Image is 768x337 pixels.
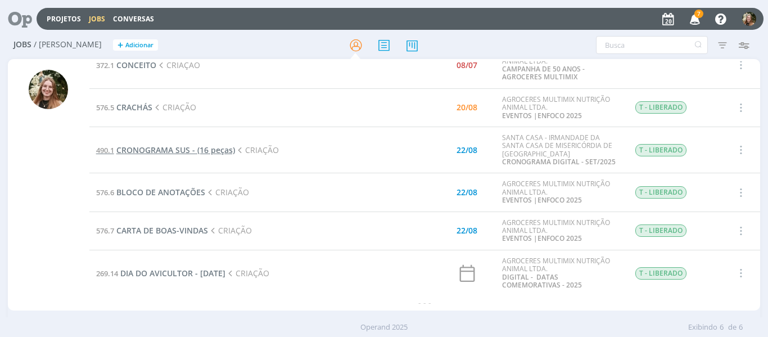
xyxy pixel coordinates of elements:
div: - - - [89,296,761,308]
a: DIGITAL - DATAS COMEMORATIVAS - 2025 [502,272,582,290]
div: AGROCERES MULTIMIX NUTRIÇÃO ANIMAL LTDA. [502,257,618,290]
div: AGROCERES MULTIMIX NUTRIÇÃO ANIMAL LTDA. [502,49,618,82]
a: 576.6BLOCO DE ANOTAÇÕES [96,187,205,197]
div: AGROCERES MULTIMIX NUTRIÇÃO ANIMAL LTDA. [502,96,618,120]
span: T - LIBERADO [635,144,686,156]
span: 269.14 [96,268,118,278]
span: 372.1 [96,60,114,70]
a: EVENTOS |ENFOCO 2025 [502,195,582,205]
span: de [728,322,737,333]
a: EVENTOS |ENFOCO 2025 [502,111,582,120]
div: SANTA CASA - IRMANDADE DA SANTA CASA DE MISERICÓRDIA DE [GEOGRAPHIC_DATA] [502,134,618,167]
span: CRIAÇÃO [156,60,200,70]
span: / [PERSON_NAME] [34,40,102,50]
a: Jobs [89,14,105,24]
div: AGROCERES MULTIMIX NUTRIÇÃO ANIMAL LTDA. [502,219,618,243]
a: 490.1CRONOGRAMA SUS - (16 peças) [96,145,235,155]
button: 7 [683,9,706,29]
span: BLOCO DE ANOTAÇÕES [116,187,205,197]
span: CRONOGRAMA SUS - (16 peças) [116,145,235,155]
div: 22/08 [457,146,477,154]
a: CRONOGRAMA DIGITAL - SET/2025 [502,157,616,167]
a: CAMPANHA DE 50 ANOS - AGROCERES MULTIMIX [502,64,585,82]
div: 22/08 [457,227,477,235]
input: Busca [596,36,708,54]
span: DIA DO AVICULTOR - [DATE] [120,268,225,278]
a: 576.7CARTA DE BOAS-VINDAS [96,225,208,236]
img: L [742,12,756,26]
button: +Adicionar [113,39,158,51]
span: T - LIBERADO [635,267,686,280]
span: T - LIBERADO [635,224,686,237]
a: Conversas [113,14,154,24]
button: Conversas [110,15,157,24]
span: CARTA DE BOAS-VINDAS [116,225,208,236]
span: 576.6 [96,187,114,197]
span: CRIAÇÃO [208,225,252,236]
img: L [29,70,68,109]
span: CRIAÇÃO [225,268,269,278]
span: Exibindo [688,322,717,333]
span: T - LIBERADO [635,101,686,114]
div: AGROCERES MULTIMIX NUTRIÇÃO ANIMAL LTDA. [502,180,618,204]
a: Projetos [47,14,81,24]
div: 08/07 [457,61,477,69]
span: CRIAÇÃO [152,102,196,113]
a: 372.1CONCEITO [96,60,156,70]
span: CRIAÇÃO [205,187,249,197]
span: 7 [694,10,703,18]
span: T - LIBERADO [635,186,686,199]
button: L [742,9,757,29]
span: CRIAÇÃO [235,145,279,155]
button: Projetos [43,15,84,24]
span: 576.7 [96,226,114,236]
span: + [118,39,123,51]
span: CRACHÁS [116,102,152,113]
button: Jobs [85,15,109,24]
span: 576.5 [96,102,114,113]
div: 22/08 [457,188,477,196]
span: 6 [739,322,743,333]
span: CONCEITO [116,60,156,70]
span: 490.1 [96,145,114,155]
span: 6 [720,322,724,333]
span: Jobs [13,40,31,50]
span: Adicionar [125,42,153,49]
a: 576.5CRACHÁS [96,102,152,113]
a: EVENTOS |ENFOCO 2025 [502,233,582,243]
div: 20/08 [457,104,477,111]
a: 269.14DIA DO AVICULTOR - [DATE] [96,268,225,278]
